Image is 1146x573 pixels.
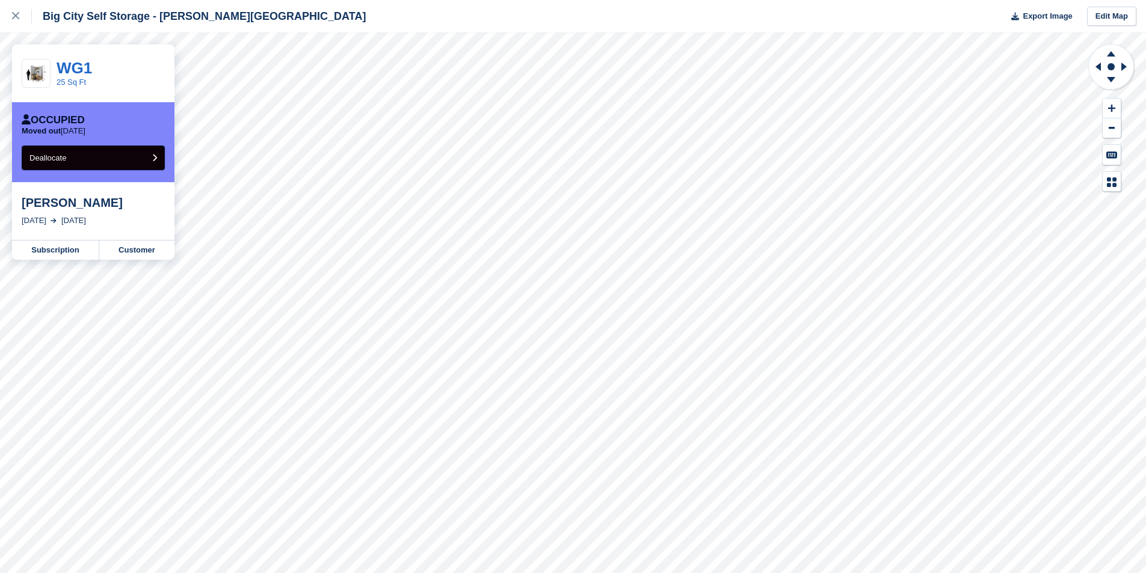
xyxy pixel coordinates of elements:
button: Export Image [1004,7,1073,26]
div: Occupied [22,114,85,126]
a: Customer [99,241,174,260]
img: arrow-right-light-icn-cde0832a797a2874e46488d9cf13f60e5c3a73dbe684e267c42b8395dfbc2abf.svg [51,218,57,223]
div: Big City Self Storage - [PERSON_NAME][GEOGRAPHIC_DATA] [32,9,366,23]
span: Export Image [1023,10,1072,22]
img: 25-sqft-unit.jpg [22,63,50,84]
button: Zoom In [1103,99,1121,118]
a: 25 Sq Ft [57,78,86,87]
span: Moved out [22,126,61,135]
button: Keyboard Shortcuts [1103,145,1121,165]
a: WG1 [57,59,92,77]
a: Edit Map [1087,7,1136,26]
div: [PERSON_NAME] [22,195,165,210]
button: Zoom Out [1103,118,1121,138]
a: Subscription [12,241,99,260]
button: Map Legend [1103,172,1121,192]
button: Deallocate [22,146,165,170]
div: [DATE] [22,215,46,227]
div: [DATE] [61,215,86,227]
p: [DATE] [22,126,85,136]
span: Deallocate [29,153,66,162]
